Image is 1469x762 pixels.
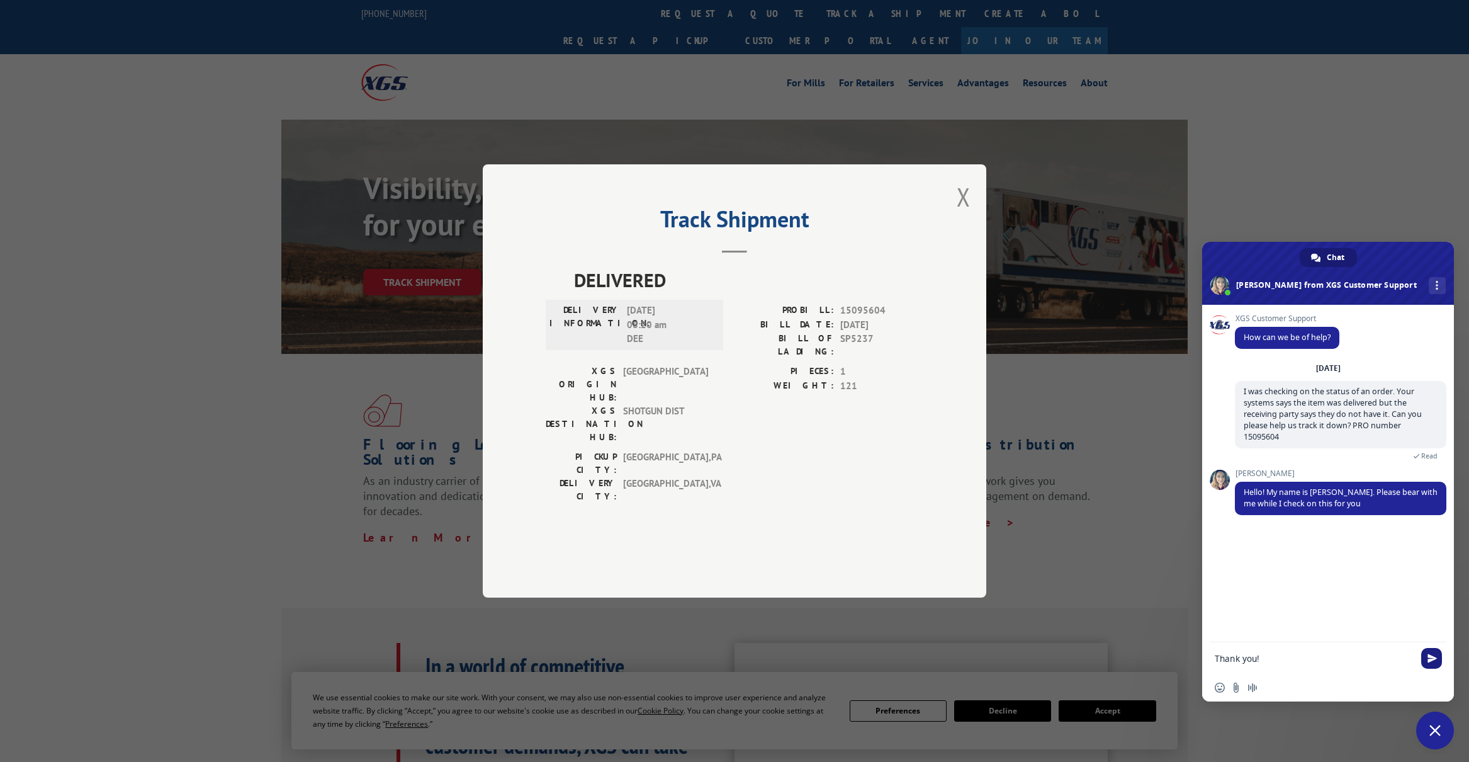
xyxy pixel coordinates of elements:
span: XGS Customer Support [1235,314,1339,323]
label: DELIVERY CITY: [546,477,617,503]
label: PROBILL: [734,304,834,318]
label: DELIVERY INFORMATION: [549,304,621,346]
span: Chat [1327,248,1344,267]
label: WEIGHT: [734,379,834,394]
span: Audio message [1247,683,1258,693]
div: More channels [1429,277,1446,294]
button: Close modal [957,180,971,213]
span: How can we be of help? [1244,332,1331,343]
span: [PERSON_NAME] [1235,469,1446,478]
span: DELIVERED [574,266,923,294]
span: SHOTGUN DIST [623,404,708,444]
span: [DATE] [840,318,923,333]
div: Chat [1300,248,1357,267]
label: XGS DESTINATION HUB: [546,404,617,444]
span: I was checking on the status of an order. Your systems says the item was delivered but the receiv... [1244,386,1422,442]
span: 121 [840,379,923,394]
span: [GEOGRAPHIC_DATA] , VA [623,477,708,503]
span: 1 [840,365,923,379]
span: Read [1421,452,1438,460]
span: [DATE] 08:20 am DEE [627,304,712,346]
span: SP5237 [840,332,923,358]
span: [GEOGRAPHIC_DATA] [623,365,708,404]
label: BILL DATE: [734,318,834,333]
span: Send a file [1231,683,1241,693]
span: [GEOGRAPHIC_DATA] , PA [623,450,708,477]
span: Insert an emoji [1215,683,1225,693]
label: BILL OF LADING: [734,332,834,358]
span: 15095604 [840,304,923,318]
h2: Track Shipment [546,210,923,234]
span: Hello! My name is [PERSON_NAME]. Please bear with me while I check on this for you [1244,487,1438,509]
div: [DATE] [1316,365,1341,372]
label: PIECES: [734,365,834,379]
label: PICKUP CITY: [546,450,617,477]
div: Close chat [1416,712,1454,749]
textarea: Compose your message... [1215,653,1414,664]
label: XGS ORIGIN HUB: [546,365,617,404]
span: Send [1421,648,1442,669]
